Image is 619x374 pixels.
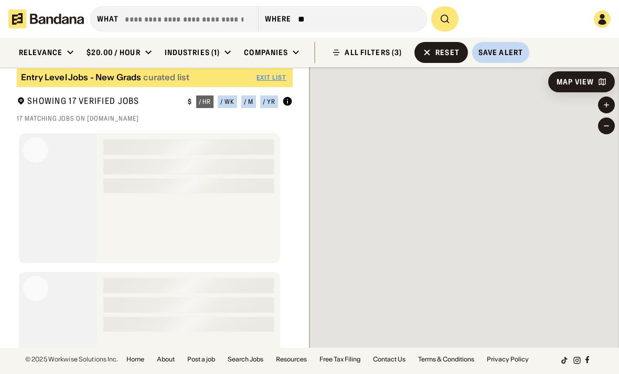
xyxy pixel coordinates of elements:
a: Home [126,356,144,362]
div: Companies [244,48,288,57]
div: / m [244,99,253,105]
a: About [157,356,175,362]
div: Map View [557,78,594,86]
div: Relevance [19,48,62,57]
div: Industries (1) [165,48,220,57]
a: Post a job [187,356,215,362]
div: curated list [143,72,189,82]
div: what [97,14,119,24]
div: $ [188,98,192,106]
a: Terms & Conditions [418,356,474,362]
div: 17 matching jobs on [DOMAIN_NAME] [17,114,293,123]
div: Entry Level Jobs - New Grads [21,72,141,82]
div: / wk [220,99,234,105]
div: Reset [435,49,460,56]
div: Showing 17 Verified Jobs [17,95,179,109]
a: Privacy Policy [487,356,529,362]
a: Search Jobs [228,356,263,362]
div: / yr [263,99,275,105]
a: Free Tax Filing [319,356,360,362]
div: © 2025 Workwise Solutions Inc. [25,356,118,362]
img: Bandana logotype [8,9,84,28]
div: Exit List [257,74,286,81]
a: Contact Us [373,356,405,362]
div: ALL FILTERS (3) [345,49,402,56]
div: Where [265,14,292,24]
a: Resources [276,356,307,362]
div: $20.00 / hour [87,48,141,57]
div: Save Alert [478,48,523,57]
div: / hr [199,99,211,105]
